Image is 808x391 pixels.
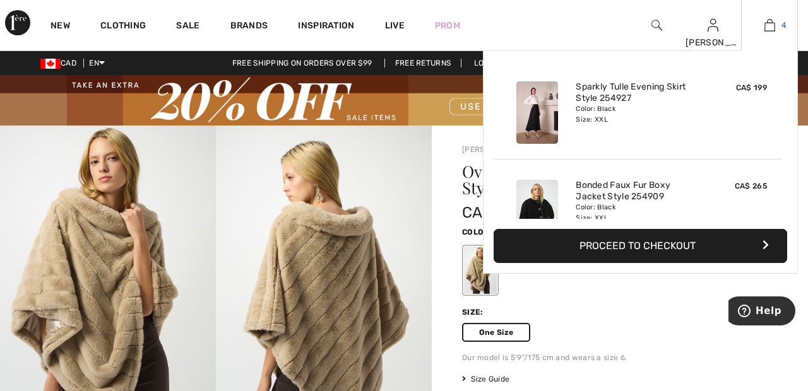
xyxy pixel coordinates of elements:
[230,20,268,33] a: Brands
[708,19,718,31] a: Sign In
[494,229,787,263] button: Proceed to Checkout
[781,20,786,31] span: 4
[462,323,530,342] span: One Size
[89,59,105,67] span: EN
[576,180,700,202] a: Bonded Faux Fur Boxy Jacket Style 254909
[298,20,354,33] span: Inspiration
[576,202,700,223] div: Color: Black Size: XXL
[742,18,797,33] a: 4
[576,81,700,104] a: Sparkly Tulle Evening Skirt Style 254927
[462,373,509,385] span: Size Guide
[516,180,558,242] img: Bonded Faux Fur Boxy Jacket Style 254909
[576,104,700,124] div: Color: Black Size: XXL
[462,163,725,196] h1: Oversized Faux Fur Cape Style 253932
[736,83,767,92] span: CA$ 199
[462,204,523,221] span: CA$ 225
[5,10,30,35] img: 1ère Avenue
[462,228,492,236] span: Color:
[708,18,718,33] img: My Info
[435,19,460,32] a: Prom
[735,182,767,190] span: CA$ 265
[464,59,586,67] a: Lowest Price Guarantee
[222,59,383,67] a: Free shipping on orders over $99
[728,296,795,328] iframe: Opens a widget where you can find more information
[40,59,61,69] img: Canadian Dollar
[385,19,405,32] a: Live
[40,59,81,67] span: CAD
[176,20,199,33] a: Sale
[516,81,558,144] img: Sparkly Tulle Evening Skirt Style 254927
[462,306,486,318] div: Size:
[50,20,70,33] a: New
[462,145,525,154] a: [PERSON_NAME]
[100,20,146,33] a: Clothing
[462,352,778,363] div: Our model is 5'9"/175 cm and wears a size 6.
[686,36,741,49] div: [PERSON_NAME]
[764,18,775,33] img: My Bag
[384,59,462,67] a: Free Returns
[651,18,662,33] img: search the website
[464,247,497,294] div: Champagne 171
